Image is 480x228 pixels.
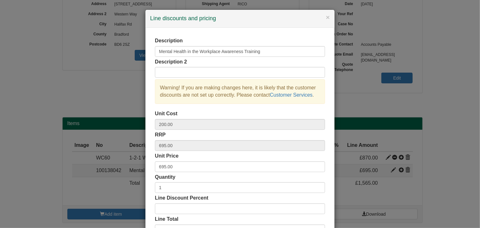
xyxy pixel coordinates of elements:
label: Description 2 [155,58,187,66]
label: Quantity [155,174,175,181]
label: Line Total [155,216,178,223]
label: RRP [155,131,166,139]
div: Warning! If you are making changes here, it is likely that the customer discounts are not set up ... [155,79,325,104]
label: Unit Cost [155,110,177,117]
h4: Line discounts and pricing [150,15,330,23]
label: Line Discount Percent [155,195,208,202]
label: Unit Price [155,153,179,160]
label: Description [155,37,183,45]
a: Customer Services [270,92,312,98]
button: × [326,14,330,21]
